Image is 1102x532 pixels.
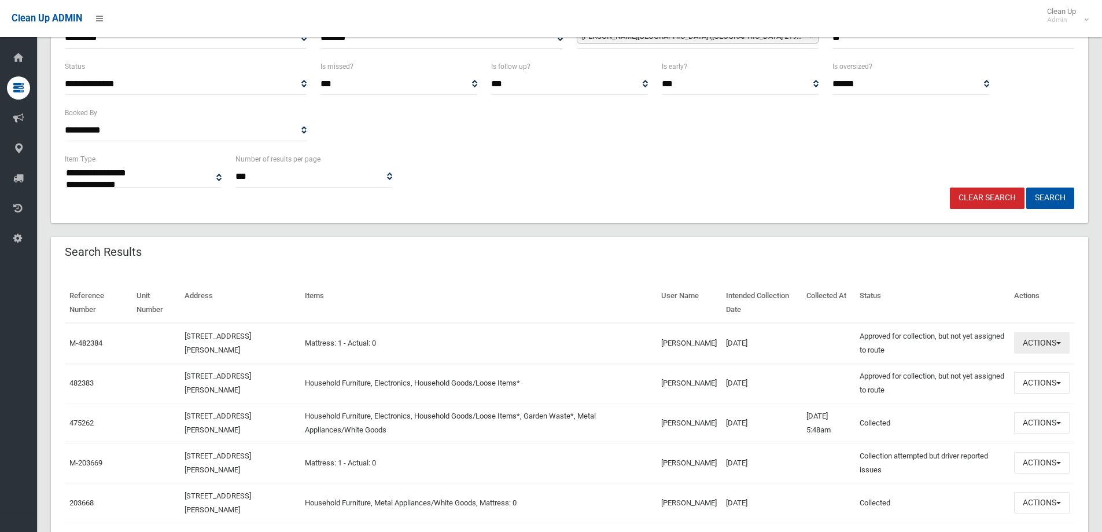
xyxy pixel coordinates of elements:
th: Status [855,283,1009,323]
a: 475262 [69,419,94,427]
td: [DATE] [721,483,801,523]
button: Search [1026,188,1074,209]
td: Approved for collection, but not yet assigned to route [855,323,1009,364]
td: Mattress: 1 - Actual: 0 [300,323,657,364]
label: Is missed? [320,60,353,73]
label: Is early? [662,60,687,73]
th: Reference Number [65,283,132,323]
td: [DATE] [721,403,801,443]
label: Status [65,60,85,73]
th: Unit Number [132,283,180,323]
th: Items [300,283,657,323]
a: Clear Search [950,188,1024,209]
th: User Name [657,283,721,323]
label: Is oversized? [832,60,872,73]
td: [PERSON_NAME] [657,403,721,443]
label: Is follow up? [491,60,530,73]
a: [STREET_ADDRESS][PERSON_NAME] [185,491,251,514]
label: Booked By [65,107,97,119]
th: Collected At [802,283,855,323]
button: Actions [1014,412,1070,434]
a: M-482384 [69,339,102,347]
td: [PERSON_NAME] [657,323,721,364]
td: Approved for collection, but not yet assigned to route [855,363,1009,403]
a: 203668 [69,498,94,507]
td: Household Furniture, Electronics, Household Goods/Loose Items*, Garden Waste*, Metal Appliances/W... [300,403,657,443]
a: [STREET_ADDRESS][PERSON_NAME] [185,452,251,474]
th: Intended Collection Date [721,283,801,323]
header: Search Results [51,241,156,263]
td: Household Furniture, Electronics, Household Goods/Loose Items* [300,363,657,403]
th: Actions [1009,283,1074,323]
span: Clean Up [1041,7,1088,24]
td: [PERSON_NAME] [657,363,721,403]
button: Actions [1014,492,1070,513]
th: Address [180,283,301,323]
td: [DATE] 5:48am [802,403,855,443]
button: Actions [1014,452,1070,474]
a: 482383 [69,379,94,387]
td: [DATE] [721,443,801,483]
td: Mattress: 1 - Actual: 0 [300,443,657,483]
button: Actions [1014,332,1070,354]
td: [DATE] [721,323,801,364]
td: Collection attempted but driver reported issues [855,443,1009,483]
label: Number of results per page [235,153,320,166]
td: [PERSON_NAME] [657,483,721,523]
span: Clean Up ADMIN [12,13,82,24]
td: Household Furniture, Metal Appliances/White Goods, Mattress: 0 [300,483,657,523]
a: [STREET_ADDRESS][PERSON_NAME] [185,412,251,434]
a: [STREET_ADDRESS][PERSON_NAME] [185,332,251,354]
td: Collected [855,403,1009,443]
td: Collected [855,483,1009,523]
a: M-203669 [69,458,102,467]
a: [STREET_ADDRESS][PERSON_NAME] [185,372,251,394]
button: Actions [1014,372,1070,394]
small: Admin [1047,16,1076,24]
td: [DATE] [721,363,801,403]
label: Item Type [65,153,95,166]
td: [PERSON_NAME] [657,443,721,483]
